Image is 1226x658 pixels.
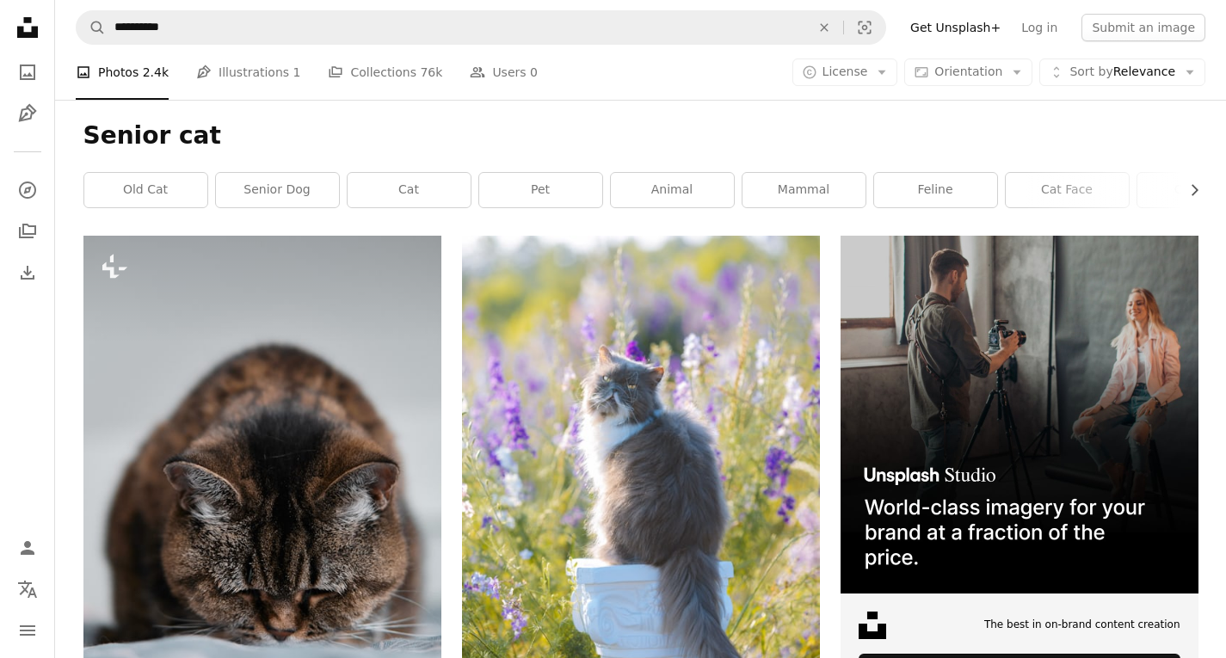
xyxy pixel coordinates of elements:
span: Relevance [1069,64,1175,81]
img: file-1715651741414-859baba4300dimage [841,236,1198,593]
a: animal [611,173,734,207]
a: Photos [10,55,45,89]
button: Orientation [904,58,1032,86]
span: 76k [420,63,442,82]
a: Explore [10,173,45,207]
span: Orientation [934,65,1002,78]
button: Search Unsplash [77,11,106,44]
a: feline [874,173,997,207]
span: Sort by [1069,65,1112,78]
a: Illustrations [10,96,45,131]
button: Visual search [844,11,885,44]
span: License [822,65,868,78]
a: Get Unsplash+ [900,14,1011,41]
span: The best in on-brand content creation [984,618,1180,632]
form: Find visuals sitewide [76,10,886,45]
a: cat face [1006,173,1129,207]
a: Collections 76k [328,45,442,100]
a: mammal [742,173,866,207]
h1: Senior cat [83,120,1198,151]
button: Menu [10,613,45,648]
a: pet [479,173,602,207]
button: Sort byRelevance [1039,58,1205,86]
a: Download History [10,255,45,290]
a: a close up of a cat laying on a bed [83,495,441,511]
button: License [792,58,898,86]
span: 0 [530,63,538,82]
button: Clear [805,11,843,44]
button: Language [10,572,45,606]
button: scroll list to the right [1179,173,1198,207]
a: Log in / Sign up [10,531,45,565]
a: Collections [10,214,45,249]
button: Submit an image [1081,14,1205,41]
a: cat [348,173,471,207]
a: a cat sitting on top of a white pillar in a field of flowers [462,495,820,511]
a: Illustrations 1 [196,45,300,100]
span: 1 [293,63,301,82]
a: senior dog [216,173,339,207]
a: Users 0 [470,45,538,100]
img: file-1631678316303-ed18b8b5cb9cimage [859,612,886,639]
a: Log in [1011,14,1068,41]
a: old cat [84,173,207,207]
